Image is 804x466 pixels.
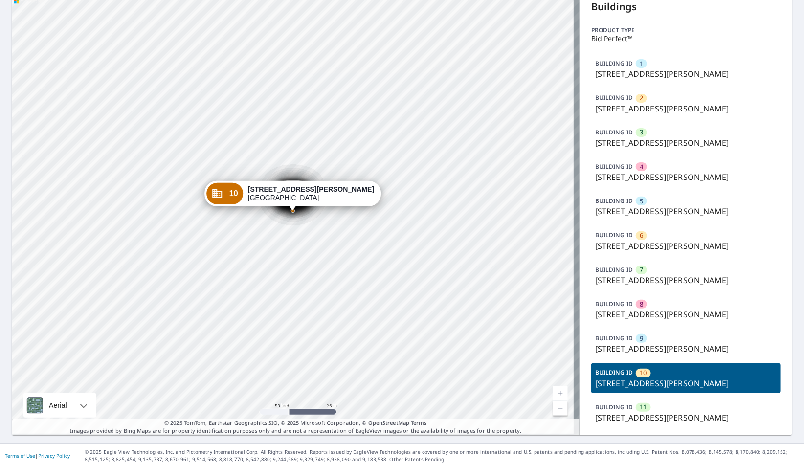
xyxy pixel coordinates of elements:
[640,300,643,309] span: 8
[595,68,777,80] p: [STREET_ADDRESS][PERSON_NAME]
[595,266,633,274] p: BUILDING ID
[595,240,777,252] p: [STREET_ADDRESS][PERSON_NAME]
[595,403,633,411] p: BUILDING ID
[640,59,643,68] span: 1
[46,393,70,418] div: Aerial
[591,35,781,43] p: Bid Perfect™
[595,103,777,114] p: [STREET_ADDRESS][PERSON_NAME]
[595,412,777,423] p: [STREET_ADDRESS][PERSON_NAME]
[38,452,70,459] a: Privacy Policy
[595,231,633,239] p: BUILDING ID
[595,197,633,205] p: BUILDING ID
[229,190,238,197] span: 10
[595,205,777,217] p: [STREET_ADDRESS][PERSON_NAME]
[595,137,777,149] p: [STREET_ADDRESS][PERSON_NAME]
[595,343,777,355] p: [STREET_ADDRESS][PERSON_NAME]
[23,393,96,418] div: Aerial
[85,448,799,463] p: © 2025 Eagle View Technologies, Inc. and Pictometry International Corp. All Rights Reserved. Repo...
[248,185,374,202] div: [GEOGRAPHIC_DATA]
[248,185,374,193] strong: [STREET_ADDRESS][PERSON_NAME]
[595,377,777,389] p: [STREET_ADDRESS][PERSON_NAME]
[595,300,633,308] p: BUILDING ID
[591,26,781,35] p: Product type
[640,93,643,103] span: 2
[595,274,777,286] p: [STREET_ADDRESS][PERSON_NAME]
[5,452,35,459] a: Terms of Use
[595,309,777,320] p: [STREET_ADDRESS][PERSON_NAME]
[595,368,633,377] p: BUILDING ID
[411,419,427,426] a: Terms
[640,402,647,412] span: 11
[595,93,633,102] p: BUILDING ID
[640,197,643,206] span: 5
[204,181,381,211] div: Dropped pin, building 10, Commercial property, 5619 Aldine Bender Rd Houston, TX 77032
[5,453,70,459] p: |
[595,128,633,136] p: BUILDING ID
[553,386,568,401] a: Current Level 19, Zoom In
[640,334,643,343] span: 9
[595,59,633,67] p: BUILDING ID
[640,265,643,274] span: 7
[164,419,427,427] span: © 2025 TomTom, Earthstar Geographics SIO, © 2025 Microsoft Corporation, ©
[553,401,568,416] a: Current Level 19, Zoom Out
[12,419,580,435] p: Images provided by Bing Maps are for property identification purposes only and are not a represen...
[368,419,409,426] a: OpenStreetMap
[640,231,643,240] span: 6
[640,368,647,377] span: 10
[640,162,643,172] span: 4
[595,162,633,171] p: BUILDING ID
[640,128,643,137] span: 3
[595,334,633,342] p: BUILDING ID
[595,171,777,183] p: [STREET_ADDRESS][PERSON_NAME]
